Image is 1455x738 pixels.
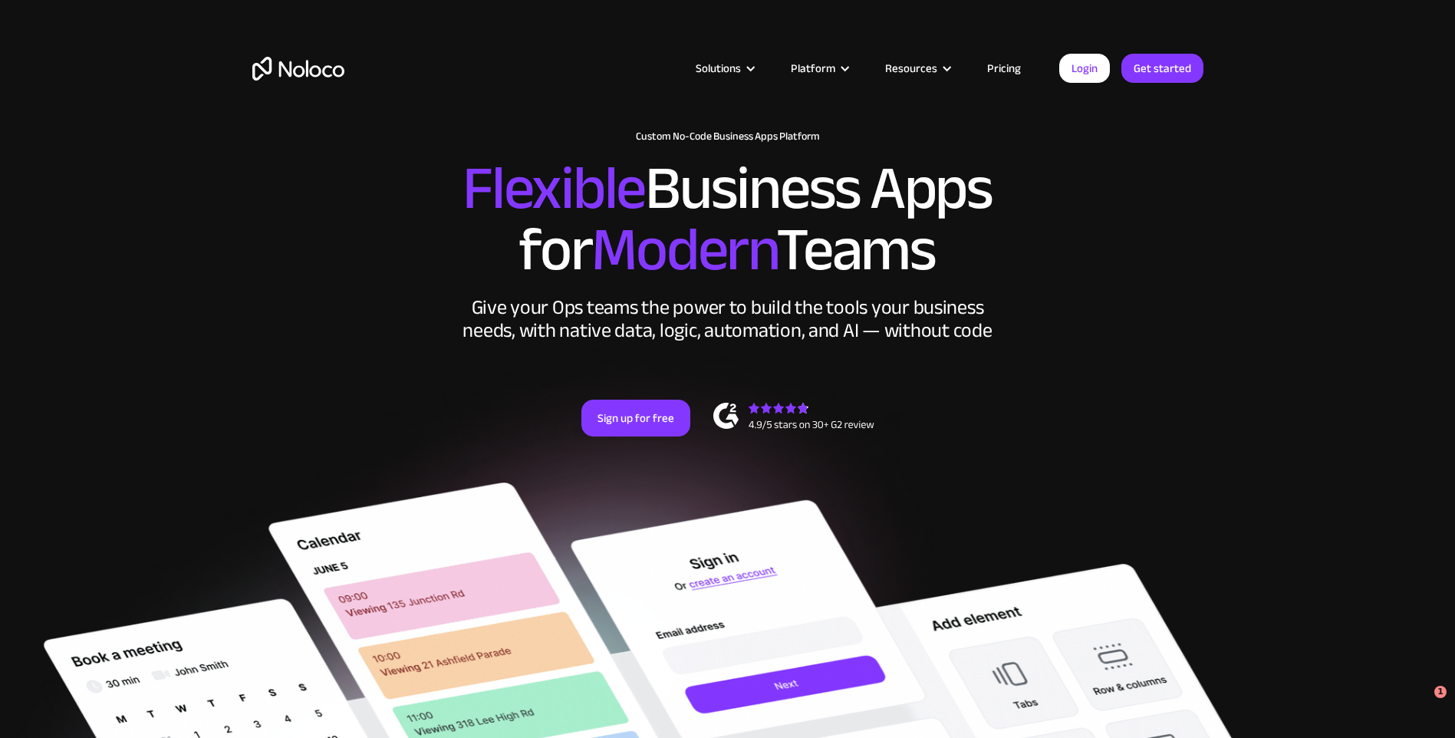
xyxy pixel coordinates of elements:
[1059,54,1110,83] a: Login
[791,58,835,78] div: Platform
[459,296,996,342] div: Give your Ops teams the power to build the tools your business needs, with native data, logic, au...
[1434,686,1447,698] span: 1
[1403,686,1440,723] iframe: Intercom live chat
[591,193,776,307] span: Modern
[676,58,772,78] div: Solutions
[866,58,968,78] div: Resources
[252,57,344,81] a: home
[581,400,690,437] a: Sign up for free
[252,158,1203,281] h2: Business Apps for Teams
[463,131,645,245] span: Flexible
[772,58,866,78] div: Platform
[696,58,741,78] div: Solutions
[968,58,1040,78] a: Pricing
[885,58,937,78] div: Resources
[1121,54,1203,83] a: Get started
